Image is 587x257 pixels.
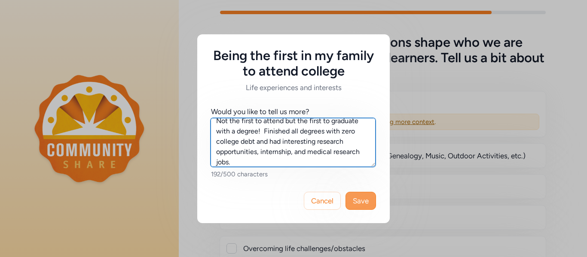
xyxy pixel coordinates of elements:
button: Cancel [304,192,341,210]
span: Cancel [311,196,333,206]
textarea: Not the first to attend but the first to graduate with a degree! Finished all degrees with zero c... [211,118,376,167]
div: Would you like to tell us more? [211,106,309,117]
h6: Life experiences and interests [211,82,376,93]
h5: Being the first in my family to attend college [211,48,376,79]
button: Save [345,192,376,210]
span: Save [353,196,369,206]
span: 192/500 characters [211,170,268,178]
